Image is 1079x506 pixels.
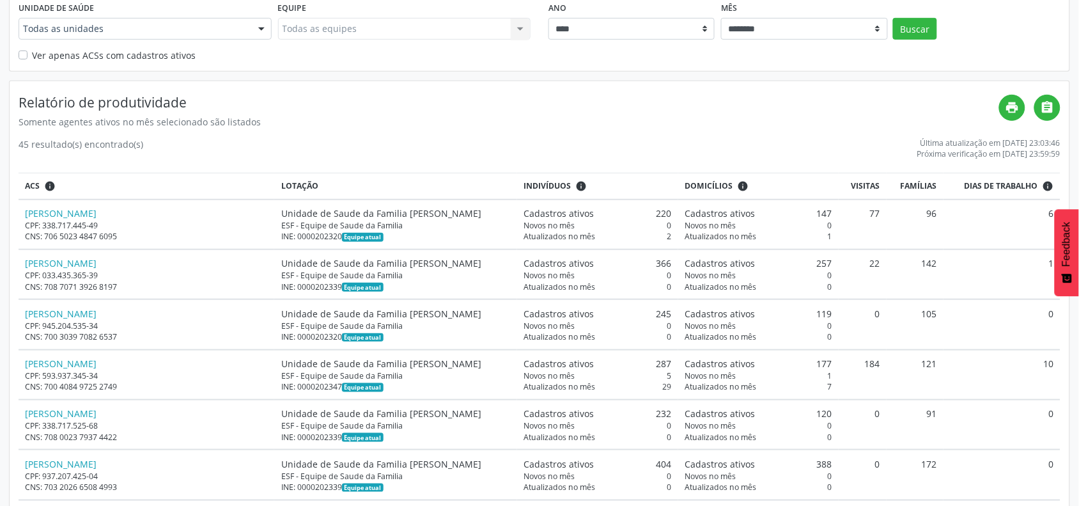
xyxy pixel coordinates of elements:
div: 29 [524,381,671,392]
div: 0 [685,331,832,342]
div: 0 [524,331,671,342]
div: 0 [524,420,671,431]
a: [PERSON_NAME] [26,207,97,219]
span: Atualizados no mês [685,381,756,392]
div: ESF - Equipe de Saude da Familia [281,471,511,482]
span: Esta é a equipe atual deste Agente [342,433,384,442]
span: Atualizados no mês [685,331,756,342]
div: CNS: 708 7071 3926 8197 [26,281,268,292]
div: Somente agentes ativos no mês selecionado são listados [19,115,999,129]
td: 1 [943,249,1060,299]
div: 0 [524,270,671,281]
span: Novos no mês [524,420,575,431]
div: Última atualização em [DATE] 23:03:46 [917,138,1060,148]
a: [PERSON_NAME] [26,358,97,370]
div: 119 [685,307,832,320]
td: 0 [943,299,1060,349]
span: Indivíduos [524,180,571,192]
div: 0 [524,281,671,292]
div: 257 [685,257,832,270]
i: <div class="text-left"> <div> <strong>Cadastros ativos:</strong> Cadastros que estão vinculados a... [576,180,587,192]
div: Unidade de Saude da Familia [PERSON_NAME] [281,207,511,220]
span: Novos no mês [685,370,736,381]
span: Cadastros ativos [685,307,755,320]
a: print [999,95,1025,121]
td: 0 [839,400,887,450]
div: 0 [524,220,671,231]
span: Esta é a equipe atual deste Agente [342,333,384,342]
div: INE: 0000202339 [281,432,511,443]
div: CNS: 703 2026 6508 4993 [26,482,268,493]
td: 6 [943,200,1060,249]
a: [PERSON_NAME] [26,407,97,420]
th: Famílias [887,173,943,200]
span: Cadastros ativos [685,207,755,220]
div: CPF: 033.435.365-39 [26,270,268,281]
div: 177 [685,357,832,370]
div: CPF: 945.204.535-34 [26,320,268,331]
span: Novos no mês [685,320,736,331]
div: INE: 0000202339 [281,281,511,292]
span: Atualizados no mês [524,482,596,493]
div: 2 [524,231,671,242]
div: 45 resultado(s) encontrado(s) [19,138,143,159]
div: Unidade de Saude da Familia [PERSON_NAME] [281,407,511,420]
h4: Relatório de produtividade [19,95,999,111]
span: Atualizados no mês [685,231,756,242]
div: 287 [524,357,671,370]
div: 232 [524,407,671,420]
td: 77 [839,200,887,249]
i:  [1041,100,1055,115]
span: Cadastros ativos [524,457,594,471]
span: Cadastros ativos [524,257,594,270]
span: Novos no mês [524,220,575,231]
span: Novos no mês [685,471,736,482]
div: 1 [685,370,832,381]
span: Cadastros ativos [685,257,755,270]
span: Feedback [1061,222,1073,267]
button: Feedback - Mostrar pesquisa [1055,209,1079,296]
div: ESF - Equipe de Saude da Familia [281,270,511,281]
div: ESF - Equipe de Saude da Familia [281,420,511,431]
span: Atualizados no mês [685,482,756,493]
span: Novos no mês [685,220,736,231]
div: Unidade de Saude da Familia [PERSON_NAME] [281,457,511,471]
div: CPF: 937.207.425-04 [26,471,268,482]
span: Domicílios [685,180,733,192]
span: Novos no mês [524,320,575,331]
div: Unidade de Saude da Familia [PERSON_NAME] [281,257,511,270]
div: 0 [685,482,832,493]
span: Esta é a equipe atual deste Agente [342,283,384,292]
div: 0 [524,320,671,331]
i: <div class="text-left"> <div> <strong>Cadastros ativos:</strong> Cadastros que estão vinculados a... [737,180,749,192]
span: Cadastros ativos [685,457,755,471]
div: 220 [524,207,671,220]
div: ESF - Equipe de Saude da Familia [281,220,511,231]
div: CPF: 338.717.525-68 [26,420,268,431]
div: 404 [524,457,671,471]
th: Visitas [839,173,887,200]
div: 0 [685,471,832,482]
div: ESF - Equipe de Saude da Familia [281,370,511,381]
div: INE: 0000202347 [281,381,511,392]
i: print [1005,100,1020,115]
a:  [1034,95,1060,121]
label: Ver apenas ACSs com cadastros ativos [32,49,196,62]
div: CPF: 338.717.445-49 [26,220,268,231]
div: 147 [685,207,832,220]
div: 5 [524,370,671,381]
div: 0 [524,482,671,493]
span: Cadastros ativos [685,357,755,370]
span: Cadastros ativos [524,357,594,370]
td: 121 [887,350,943,400]
div: CNS: 708 0023 7937 4422 [26,432,268,443]
span: Novos no mês [685,420,736,431]
span: Cadastros ativos [524,307,594,320]
td: 0 [943,400,1060,450]
div: 388 [685,457,832,471]
span: Esta é a equipe atual deste Agente [342,233,384,242]
div: INE: 0000202339 [281,482,511,493]
span: Dias de trabalho [965,180,1038,192]
span: Atualizados no mês [685,281,756,292]
div: 7 [685,381,832,392]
